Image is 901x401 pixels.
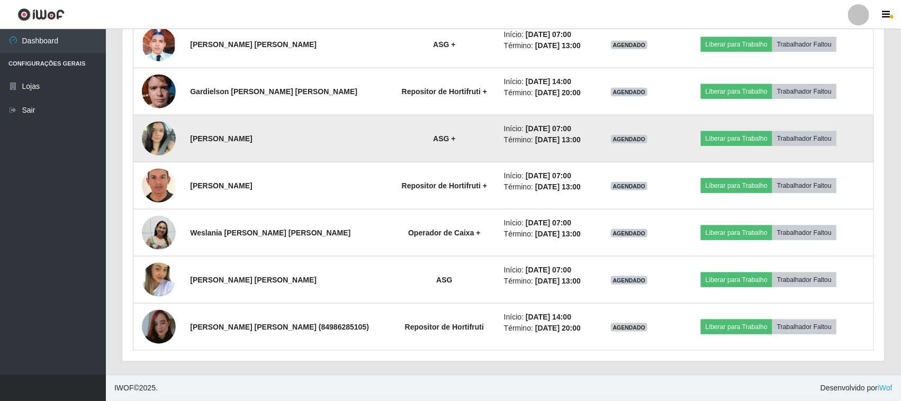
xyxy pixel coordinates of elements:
li: Término: [504,229,588,240]
img: 1696153273103.jpeg [142,254,176,306]
button: Liberar para Trabalho [701,37,772,52]
img: 1756570639562.jpeg [142,297,176,357]
span: AGENDADO [611,229,648,238]
button: Trabalhador Faltou [772,131,836,146]
span: AGENDADO [611,182,648,190]
span: AGENDADO [611,135,648,143]
li: Término: [504,87,588,98]
button: Trabalhador Faltou [772,225,836,240]
span: AGENDADO [611,276,648,285]
img: 1753979789562.jpeg [142,161,176,211]
time: [DATE] 07:00 [526,30,571,39]
span: IWOF [114,384,134,392]
button: Trabalhador Faltou [772,272,836,287]
strong: ASG [436,276,452,284]
button: Trabalhador Faltou [772,178,836,193]
a: iWof [878,384,893,392]
time: [DATE] 07:00 [526,266,571,274]
li: Início: [504,170,588,181]
span: © 2025 . [114,382,158,394]
li: Início: [504,76,588,87]
button: Liberar para Trabalho [701,178,772,193]
strong: Weslania [PERSON_NAME] [PERSON_NAME] [190,229,350,237]
time: [DATE] 20:00 [535,324,581,332]
li: Início: [504,312,588,323]
li: Início: [504,123,588,134]
button: Trabalhador Faltou [772,84,836,99]
strong: [PERSON_NAME] [PERSON_NAME] [190,276,317,284]
li: Término: [504,134,588,145]
li: Início: [504,29,588,40]
strong: Gardielson [PERSON_NAME] [PERSON_NAME] [190,87,357,96]
time: [DATE] 07:00 [526,124,571,133]
strong: [PERSON_NAME] [PERSON_NAME] [190,40,317,49]
time: [DATE] 13:00 [535,277,581,285]
time: [DATE] 13:00 [535,230,581,238]
img: 1756832131053.jpeg [142,215,176,250]
li: Término: [504,323,588,334]
time: [DATE] 20:00 [535,88,581,97]
img: 1754441632912.jpeg [142,69,176,114]
img: 1754999009306.jpeg [142,116,176,161]
li: Início: [504,265,588,276]
time: [DATE] 14:00 [526,77,571,86]
strong: ASG + [433,134,455,143]
time: [DATE] 13:00 [535,135,581,144]
strong: Repositor de Hortifruti + [402,87,487,96]
button: Liberar para Trabalho [701,272,772,287]
li: Término: [504,276,588,287]
span: AGENDADO [611,323,648,332]
time: [DATE] 07:00 [526,171,571,180]
li: Término: [504,181,588,193]
strong: [PERSON_NAME] [190,134,252,143]
li: Início: [504,217,588,229]
strong: [PERSON_NAME] [190,181,252,190]
strong: Repositor de Hortifruti + [402,181,487,190]
button: Liberar para Trabalho [701,225,772,240]
time: [DATE] 13:00 [535,183,581,191]
strong: [PERSON_NAME] [PERSON_NAME] (84986285105) [190,323,369,331]
button: Liberar para Trabalho [701,320,772,334]
button: Trabalhador Faltou [772,37,836,52]
time: [DATE] 13:00 [535,41,581,50]
span: Desenvolvido por [821,382,893,394]
time: [DATE] 07:00 [526,218,571,227]
span: AGENDADO [611,88,648,96]
img: 1756827085438.jpeg [142,7,176,82]
span: AGENDADO [611,41,648,49]
strong: ASG + [433,40,455,49]
li: Término: [504,40,588,51]
time: [DATE] 14:00 [526,313,571,321]
button: Trabalhador Faltou [772,320,836,334]
strong: Repositor de Hortifruti [405,323,484,331]
button: Liberar para Trabalho [701,84,772,99]
img: CoreUI Logo [17,8,65,21]
button: Liberar para Trabalho [701,131,772,146]
strong: Operador de Caixa + [408,229,481,237]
